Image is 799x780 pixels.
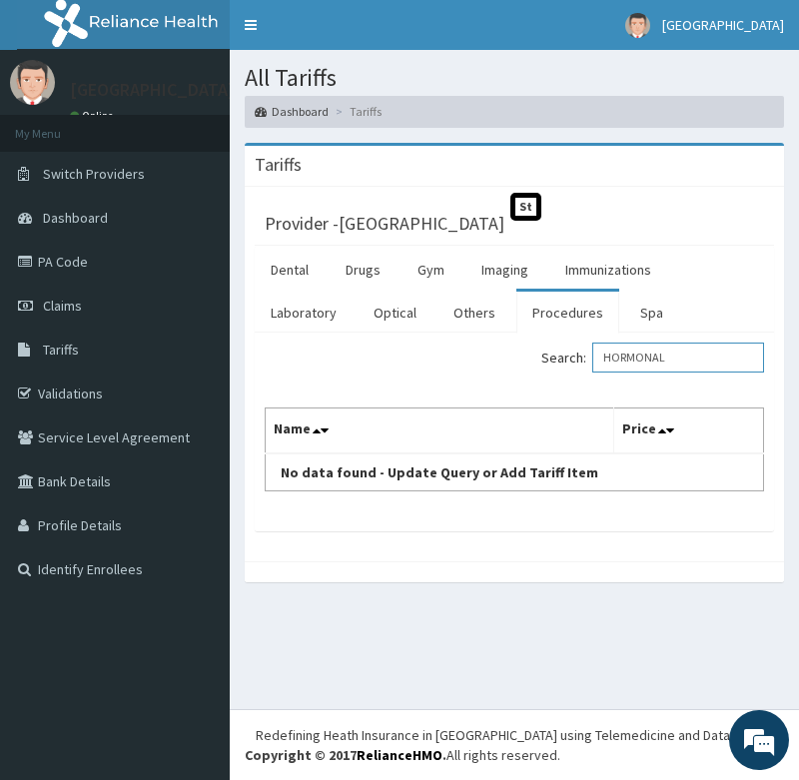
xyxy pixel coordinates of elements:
label: Search: [541,343,764,373]
span: [GEOGRAPHIC_DATA] [662,16,784,34]
img: User Image [625,13,650,38]
span: We're online! [116,252,276,453]
img: User Image [10,60,55,105]
a: Online [70,109,118,123]
img: d_794563401_company_1708531726252_794563401 [37,100,81,150]
span: Tariffs [43,341,79,359]
h3: Tariffs [255,156,302,174]
th: Name [266,407,614,453]
a: Gym [401,249,460,291]
textarea: Type your message and hit 'Enter' [10,545,381,615]
span: St [510,193,541,220]
h1: All Tariffs [245,65,784,91]
a: Dental [255,249,325,291]
a: Immunizations [549,249,667,291]
input: Search: [592,343,764,373]
span: Claims [43,297,82,315]
span: Switch Providers [43,165,145,183]
a: Others [437,292,511,334]
a: Imaging [465,249,544,291]
td: No data found - Update Query or Add Tariff Item [266,453,614,491]
h3: Provider - [GEOGRAPHIC_DATA] [265,215,504,233]
a: Drugs [330,249,397,291]
a: Spa [624,292,679,334]
span: Dashboard [43,209,108,227]
a: Dashboard [255,103,329,120]
strong: Copyright © 2017 . [245,746,446,764]
div: Chat with us now [104,112,336,138]
p: [GEOGRAPHIC_DATA] [70,81,235,99]
li: Tariffs [331,103,382,120]
a: RelianceHMO [357,746,442,764]
a: Optical [358,292,432,334]
a: Procedures [516,292,619,334]
th: Price [614,407,764,453]
a: Laboratory [255,292,353,334]
div: Redefining Heath Insurance in [GEOGRAPHIC_DATA] using Telemedicine and Data Science! [256,725,784,745]
footer: All rights reserved. [230,709,799,780]
div: Minimize live chat window [328,10,376,58]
